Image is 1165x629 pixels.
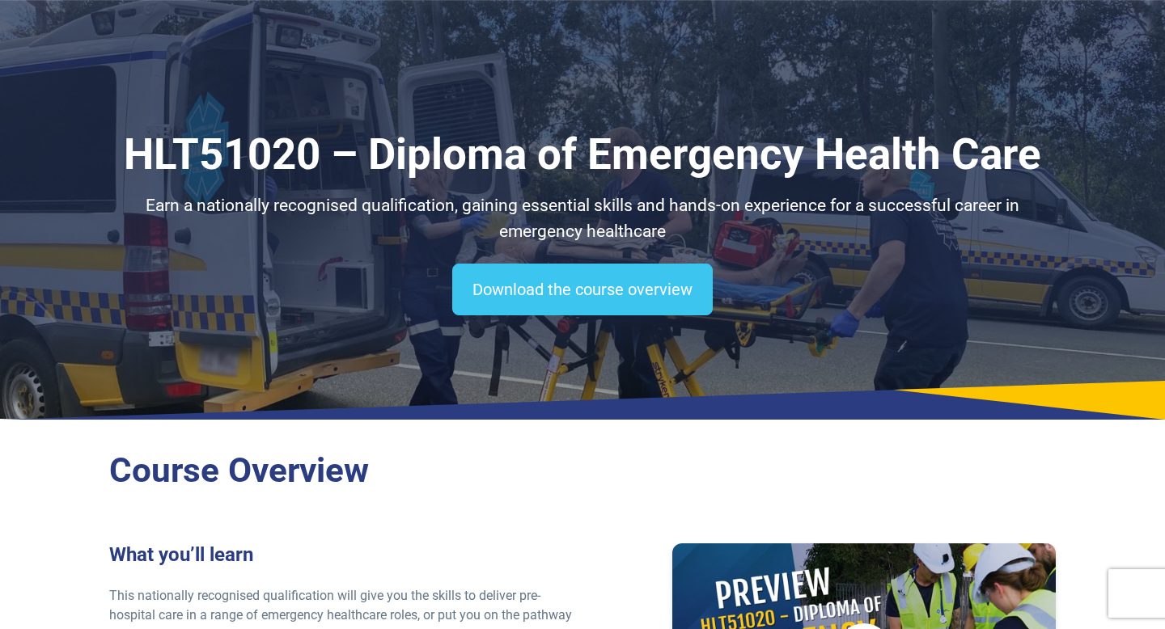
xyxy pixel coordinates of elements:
[109,450,1056,492] h2: Course Overview
[452,264,713,315] a: Download the course overview
[109,129,1056,180] h1: HLT51020 – Diploma of Emergency Health Care
[109,193,1056,244] p: Earn a nationally recognised qualification, gaining essential skills and hands-on experience for ...
[109,543,573,567] h3: What you’ll learn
